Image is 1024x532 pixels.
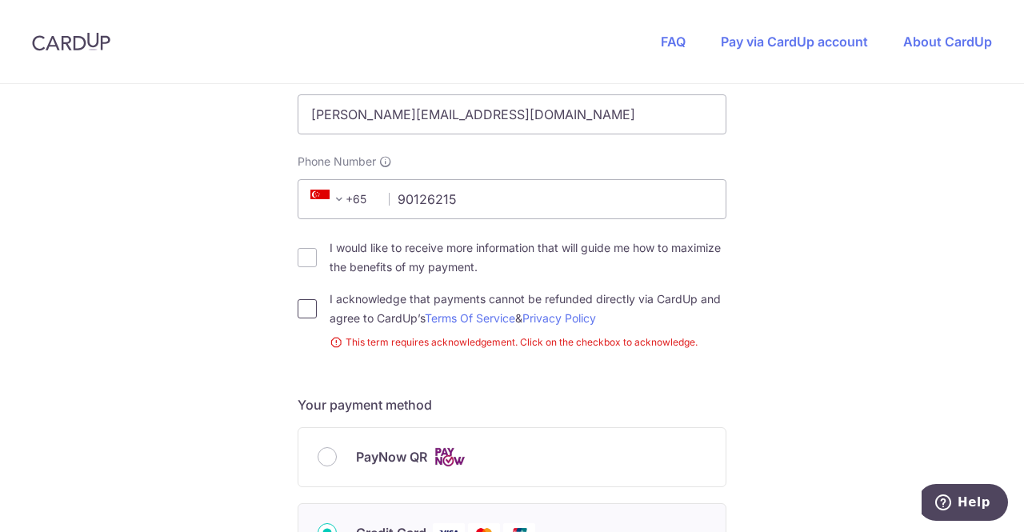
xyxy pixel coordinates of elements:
span: PayNow QR [356,447,427,466]
img: Cards logo [434,447,466,467]
label: I would like to receive more information that will guide me how to maximize the benefits of my pa... [330,238,726,277]
small: This term requires acknowledgement. Click on the checkbox to acknowledge. [330,334,726,350]
a: About CardUp [903,34,992,50]
span: +65 [306,190,378,209]
a: Pay via CardUp account [721,34,868,50]
a: FAQ [661,34,686,50]
label: I acknowledge that payments cannot be refunded directly via CardUp and agree to CardUp’s & [330,290,726,328]
iframe: Opens a widget where you can find more information [922,484,1008,524]
img: CardUp [32,32,110,51]
input: Email address [298,94,726,134]
div: PayNow QR Cards logo [318,447,706,467]
a: Privacy Policy [522,311,596,325]
span: Phone Number [298,154,376,170]
h5: Your payment method [298,395,726,414]
a: Terms Of Service [425,311,515,325]
span: +65 [310,190,349,209]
